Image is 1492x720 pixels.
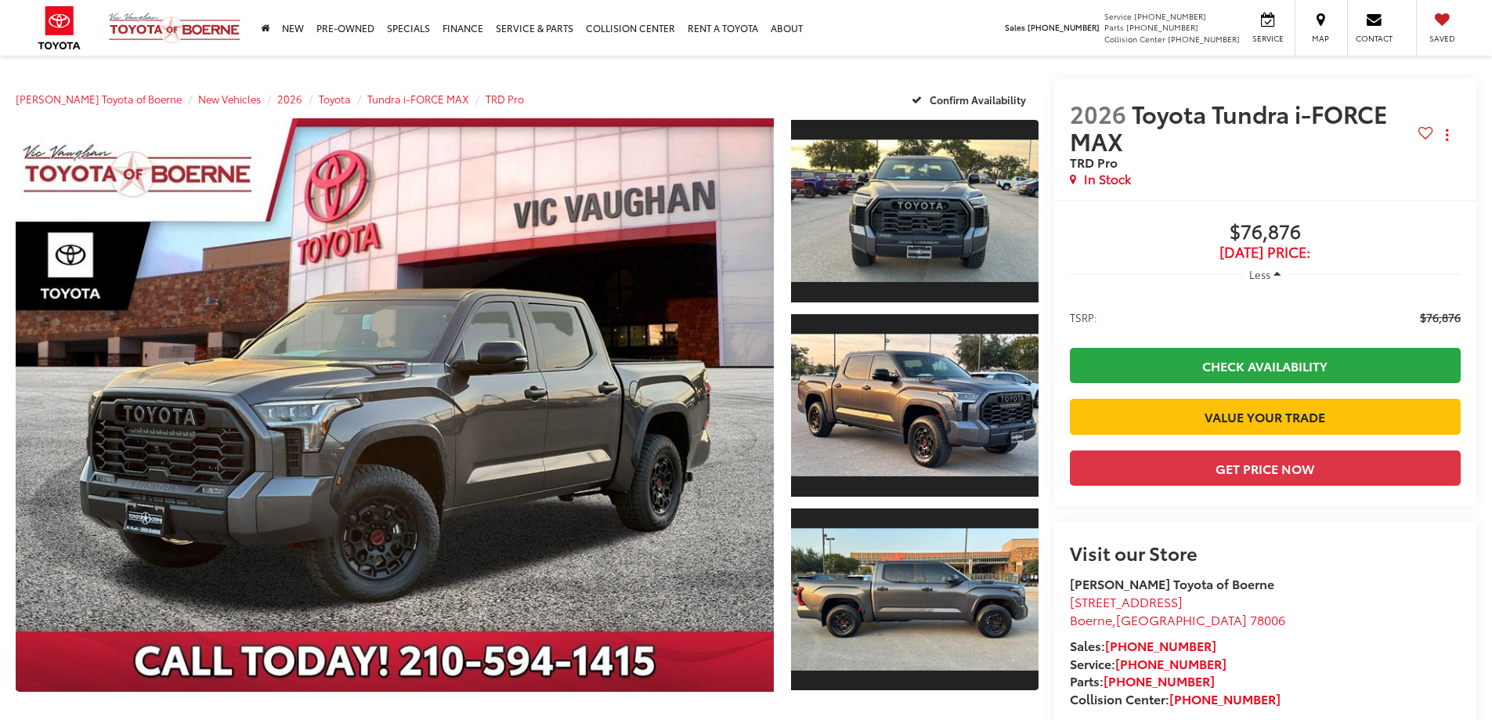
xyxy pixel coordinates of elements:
a: [PHONE_NUMBER] [1115,654,1226,672]
a: Tundra i-FORCE MAX [367,92,469,106]
a: TRD Pro [486,92,524,106]
button: Get Price Now [1070,450,1461,486]
img: 2026 Toyota Tundra i-FORCE MAX TRD Pro [8,115,781,695]
span: 2026 [1070,96,1126,130]
span: Less [1249,267,1270,281]
span: Service [1104,10,1132,22]
strong: Parts: [1070,671,1215,689]
a: Check Availability [1070,348,1461,383]
span: $76,876 [1070,221,1461,244]
a: Toyota [319,92,351,106]
a: 2026 [277,92,302,106]
a: [PERSON_NAME] Toyota of Boerne [16,92,182,106]
img: 2026 Toyota Tundra i-FORCE MAX TRD Pro [788,335,1040,476]
span: Contact [1356,33,1393,44]
span: [PHONE_NUMBER] [1168,33,1240,45]
button: Confirm Availability [903,85,1039,113]
a: Expand Photo 2 [791,313,1039,498]
span: $76,876 [1420,309,1461,325]
span: [PHONE_NUMBER] [1028,21,1100,33]
span: [GEOGRAPHIC_DATA] [1116,610,1247,628]
strong: Service: [1070,654,1226,672]
span: Map [1303,33,1338,44]
span: Collision Center [1104,33,1165,45]
span: , [1070,610,1285,628]
strong: Collision Center: [1070,689,1281,707]
span: TSRP: [1070,309,1097,325]
a: Expand Photo 3 [791,507,1039,693]
img: 2026 Toyota Tundra i-FORCE MAX TRD Pro [788,528,1040,670]
a: [PHONE_NUMBER] [1169,689,1281,707]
span: dropdown dots [1446,128,1448,141]
a: [PHONE_NUMBER] [1104,671,1215,689]
span: Boerne [1070,610,1112,628]
span: [PHONE_NUMBER] [1134,10,1206,22]
span: Sales [1005,21,1025,33]
h2: Visit our Store [1070,542,1461,563]
span: Toyota Tundra i-FORCE MAX [1070,96,1388,157]
strong: [PERSON_NAME] Toyota of Boerne [1070,574,1274,592]
span: Service [1250,33,1285,44]
a: [STREET_ADDRESS] Boerne,[GEOGRAPHIC_DATA] 78006 [1070,592,1285,628]
a: New Vehicles [198,92,261,106]
span: Saved [1425,33,1459,44]
span: Parts [1104,21,1124,33]
button: Less [1241,260,1288,288]
span: [PHONE_NUMBER] [1126,21,1198,33]
img: Vic Vaughan Toyota of Boerne [108,12,241,44]
button: Actions [1433,121,1461,149]
a: Expand Photo 0 [16,118,774,692]
span: TRD Pro [1070,153,1118,171]
img: 2026 Toyota Tundra i-FORCE MAX TRD Pro [788,140,1040,282]
span: [DATE] Price: [1070,244,1461,260]
span: [STREET_ADDRESS] [1070,592,1183,610]
span: In Stock [1084,170,1131,188]
a: [PHONE_NUMBER] [1105,636,1216,654]
a: Expand Photo 1 [791,118,1039,304]
a: Value Your Trade [1070,399,1461,434]
strong: Sales: [1070,636,1216,654]
span: Confirm Availability [930,92,1026,107]
span: 78006 [1250,610,1285,628]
